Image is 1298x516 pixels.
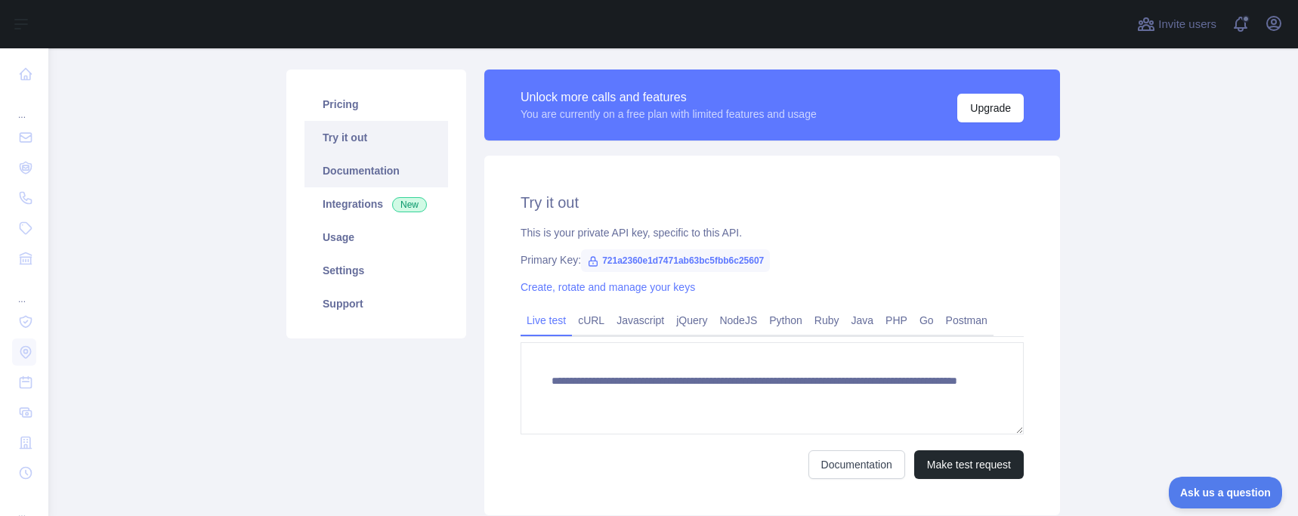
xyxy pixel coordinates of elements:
[521,107,817,122] div: You are currently on a free plan with limited features and usage
[763,308,808,332] a: Python
[913,308,940,332] a: Go
[1169,477,1283,508] iframe: Toggle Customer Support
[304,254,448,287] a: Settings
[670,308,713,332] a: jQuery
[304,121,448,154] a: Try it out
[581,249,770,272] span: 721a2360e1d7471ab63bc5fbb6c25607
[521,281,695,293] a: Create, rotate and manage your keys
[12,91,36,121] div: ...
[1158,16,1216,33] span: Invite users
[808,450,905,479] a: Documentation
[940,308,994,332] a: Postman
[12,275,36,305] div: ...
[914,450,1024,479] button: Make test request
[808,308,845,332] a: Ruby
[304,187,448,221] a: Integrations New
[610,308,670,332] a: Javascript
[304,154,448,187] a: Documentation
[521,88,817,107] div: Unlock more calls and features
[713,308,763,332] a: NodeJS
[521,252,1024,267] div: Primary Key:
[521,192,1024,213] h2: Try it out
[392,197,427,212] span: New
[304,88,448,121] a: Pricing
[1134,12,1219,36] button: Invite users
[304,221,448,254] a: Usage
[304,287,448,320] a: Support
[879,308,913,332] a: PHP
[521,308,572,332] a: Live test
[845,308,880,332] a: Java
[521,225,1024,240] div: This is your private API key, specific to this API.
[572,308,610,332] a: cURL
[957,94,1024,122] button: Upgrade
